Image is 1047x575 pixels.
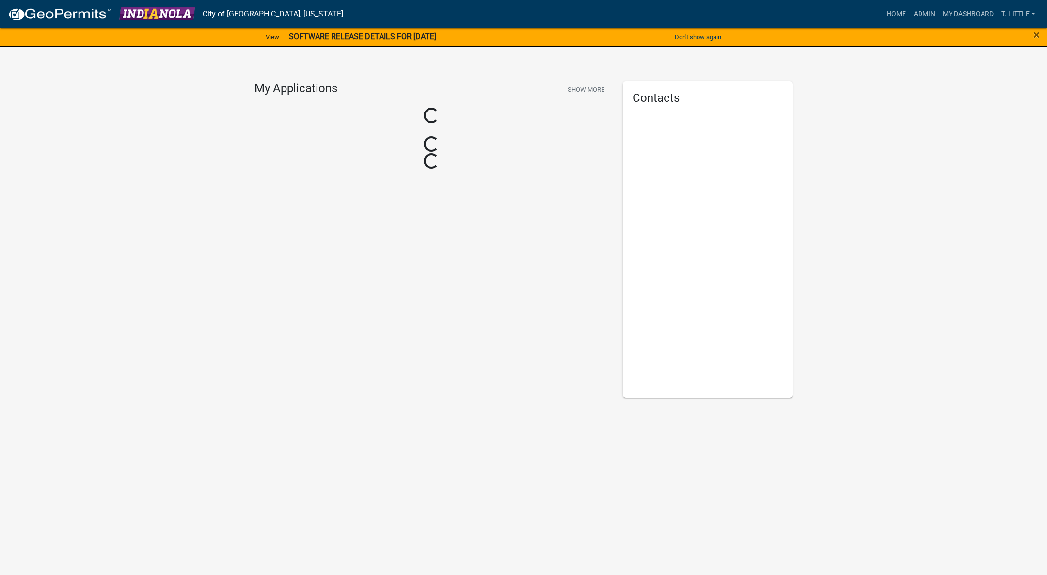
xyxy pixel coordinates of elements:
a: My Dashboard [939,5,998,23]
a: T. Little [998,5,1039,23]
h4: My Applications [254,81,337,96]
button: Show More [564,81,608,97]
button: Close [1033,29,1040,41]
a: Home [883,5,910,23]
h5: Contacts [633,91,783,105]
a: Admin [910,5,939,23]
a: City of [GEOGRAPHIC_DATA], [US_STATE] [203,6,343,22]
strong: SOFTWARE RELEASE DETAILS FOR [DATE] [289,32,436,41]
span: × [1033,28,1040,42]
a: View [262,29,283,45]
button: Don't show again [671,29,725,45]
img: City of Indianola, Iowa [119,7,195,20]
